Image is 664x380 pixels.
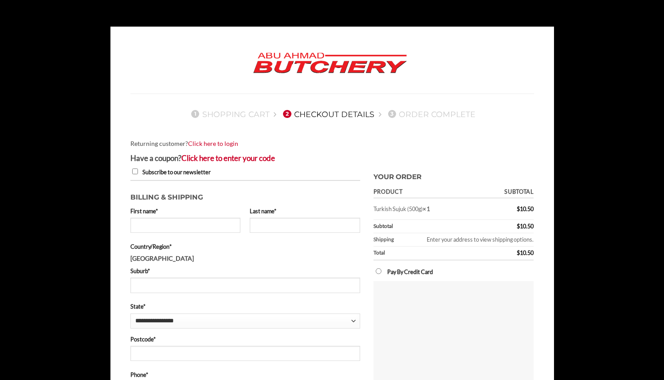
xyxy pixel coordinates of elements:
th: Subtotal [477,186,534,199]
h3: Your order [373,167,534,183]
h3: Billing & Shipping [130,188,360,203]
label: First name [130,207,241,215]
strong: × 1 [423,205,430,212]
span: 1 [191,110,199,118]
strong: [GEOGRAPHIC_DATA] [130,255,194,262]
label: Suburb [130,266,360,275]
label: State [130,302,360,311]
td: Turkish Sujuk (500g) [373,199,477,219]
div: Returning customer? [130,139,534,149]
label: Postcode [130,335,360,344]
div: Have a coupon? [130,152,534,164]
label: Pay By Credit Card [373,268,534,364]
label: Last name [250,207,360,215]
bdi: 10.50 [517,205,534,212]
img: Abu Ahmad Butchery [246,47,414,80]
th: Product [373,186,477,199]
label: Country/Region [130,242,360,251]
td: Enter your address to view shipping options. [401,233,534,247]
th: Total [373,247,477,261]
span: Subscribe to our newsletter [142,168,211,176]
a: 2Checkout details [280,110,374,119]
input: Subscribe to our newsletter [132,168,138,174]
label: Phone [130,370,360,379]
bdi: 10.50 [517,249,534,256]
span: $ [517,223,520,230]
th: Subtotal [373,220,477,233]
th: Shipping [373,233,401,247]
a: Enter your coupon code [181,153,275,163]
a: Click here to login [188,140,238,147]
nav: Checkout steps [130,102,534,125]
a: 1Shopping Cart [189,110,270,119]
span: $ [517,205,520,212]
bdi: 10.50 [517,223,534,230]
span: $ [517,249,520,256]
span: 2 [283,110,291,118]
